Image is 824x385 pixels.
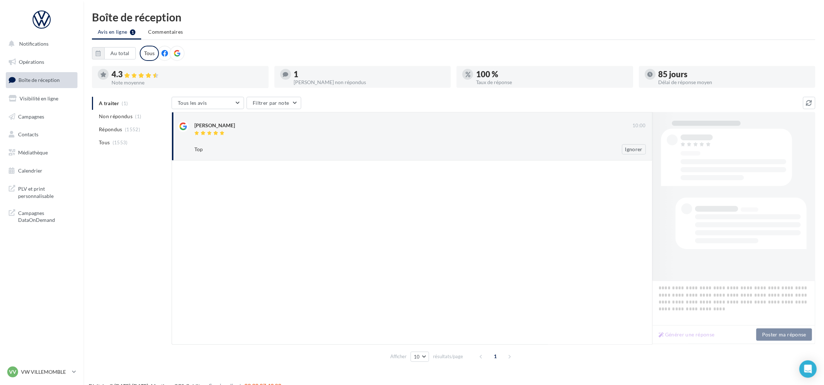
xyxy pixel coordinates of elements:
[4,127,79,142] a: Contacts
[294,70,445,78] div: 1
[433,353,463,360] span: résultats/page
[18,167,42,174] span: Calendrier
[18,208,75,224] span: Campagnes DataOnDemand
[4,54,79,70] a: Opérations
[18,77,60,83] span: Boîte de réception
[6,365,77,379] a: VV VW VILLEMOMBLE
[194,122,235,129] div: [PERSON_NAME]
[19,59,44,65] span: Opérations
[112,70,263,79] div: 4.3
[135,113,142,119] span: (1)
[178,100,207,106] span: Tous les avis
[18,184,75,199] span: PLV et print personnalisable
[4,91,79,106] a: Visibilité en ligne
[4,72,79,88] a: Boîte de réception
[92,47,136,59] button: Au total
[9,368,16,376] span: VV
[756,328,812,341] button: Poster ma réponse
[4,145,79,160] a: Médiathèque
[247,97,301,109] button: Filtrer par note
[390,353,407,360] span: Afficher
[294,80,445,85] div: [PERSON_NAME] non répondus
[4,163,79,178] a: Calendrier
[476,70,627,78] div: 100 %
[799,360,817,378] div: Open Intercom Messenger
[4,36,76,51] button: Notifications
[194,146,599,153] div: Top
[92,12,815,22] div: Boîte de réception
[99,126,122,133] span: Répondus
[20,95,58,102] span: Visibilité en ligne
[113,140,128,145] span: (1553)
[411,352,429,362] button: 10
[21,368,69,376] p: VW VILLEMOMBLE
[414,354,420,360] span: 10
[4,109,79,124] a: Campagnes
[140,46,159,61] div: Tous
[656,330,718,339] button: Générer une réponse
[18,113,44,119] span: Campagnes
[4,205,79,227] a: Campagnes DataOnDemand
[125,127,140,132] span: (1552)
[99,113,133,120] span: Non répondus
[632,123,646,129] span: 10:00
[18,149,48,156] span: Médiathèque
[19,41,49,47] span: Notifications
[104,47,136,59] button: Au total
[18,131,38,137] span: Contacts
[99,139,110,146] span: Tous
[476,80,627,85] div: Taux de réponse
[490,351,501,362] span: 1
[622,144,646,154] button: Ignorer
[172,97,244,109] button: Tous les avis
[112,80,263,85] div: Note moyenne
[659,80,810,85] div: Délai de réponse moyen
[4,181,79,202] a: PLV et print personnalisable
[659,70,810,78] div: 85 jours
[148,29,183,35] span: Commentaires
